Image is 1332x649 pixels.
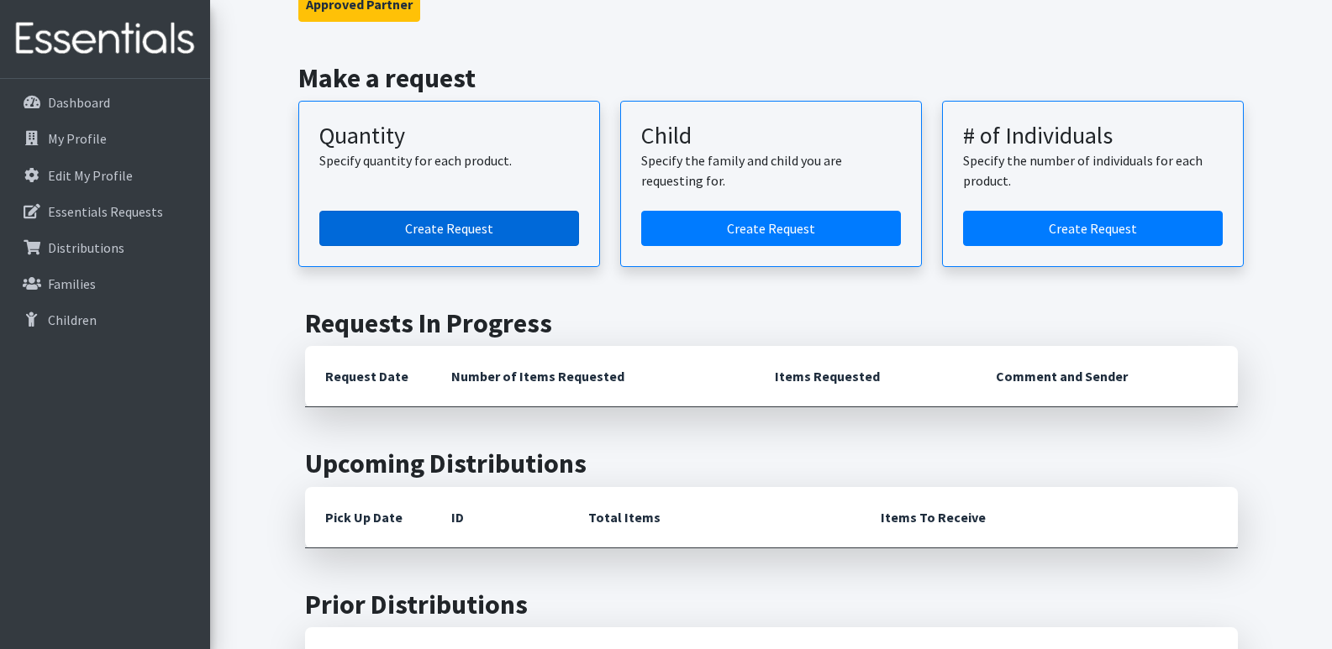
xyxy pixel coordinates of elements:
th: Total Items [568,487,861,548]
a: Create a request by quantity [319,211,579,246]
a: Children [7,303,203,337]
th: Pick Up Date [305,487,431,548]
p: Dashboard [48,94,110,111]
h2: Requests In Progress [305,307,1238,339]
p: Specify the number of individuals for each product. [963,150,1223,191]
a: Essentials Requests [7,195,203,228]
a: Create a request for a child or family [641,211,901,246]
h2: Upcoming Distributions [305,447,1238,479]
h2: Make a request [298,62,1244,94]
a: My Profile [7,122,203,155]
a: Create a request by number of individuals [963,211,1223,246]
p: Distributions [48,239,124,256]
th: Number of Items Requested [431,346,756,407]
h3: Quantity [319,122,579,150]
p: Edit My Profile [48,167,133,184]
th: Items To Receive [861,487,1238,548]
a: Dashboard [7,86,203,119]
h3: Child [641,122,901,150]
p: Families [48,275,96,292]
p: My Profile [48,130,107,147]
th: Items Requested [755,346,976,407]
a: Edit My Profile [7,159,203,192]
p: Specify quantity for each product. [319,150,579,170]
th: ID [431,487,568,548]
a: Families [7,267,203,301]
p: Specify the family and child you are requesting for. [641,150,901,191]
h3: # of Individuals [963,122,1223,150]
p: Children [48,311,97,328]
th: Request Date [305,346,431,407]
a: Distributions [7,231,203,264]
h2: Prior Distributions [305,589,1238,620]
th: Comment and Sender [976,346,1237,407]
p: Essentials Requests [48,203,163,220]
img: HumanEssentials [7,11,203,67]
